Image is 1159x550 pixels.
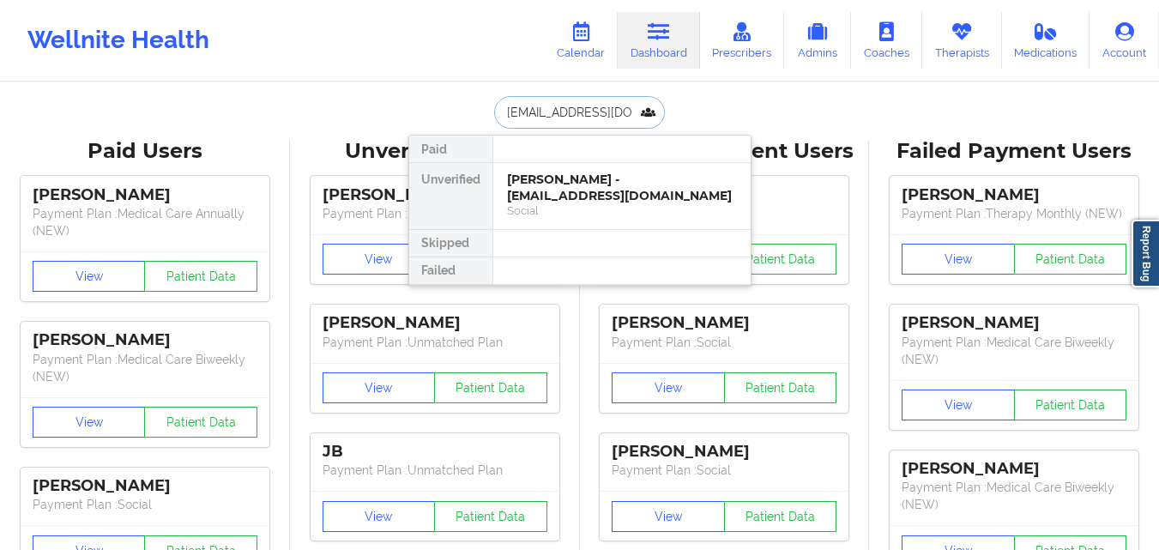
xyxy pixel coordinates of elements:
[618,12,700,69] a: Dashboard
[33,261,146,292] button: View
[323,501,436,532] button: View
[323,462,547,479] p: Payment Plan : Unmatched Plan
[902,185,1126,205] div: [PERSON_NAME]
[612,462,836,479] p: Payment Plan : Social
[33,330,257,350] div: [PERSON_NAME]
[144,407,257,438] button: Patient Data
[434,501,547,532] button: Patient Data
[784,12,851,69] a: Admins
[902,334,1126,368] p: Payment Plan : Medical Care Biweekly (NEW)
[902,390,1015,420] button: View
[1090,12,1159,69] a: Account
[323,185,547,205] div: [PERSON_NAME]
[409,136,492,163] div: Paid
[33,351,257,385] p: Payment Plan : Medical Care Biweekly (NEW)
[12,138,278,165] div: Paid Users
[409,257,492,285] div: Failed
[434,372,547,403] button: Patient Data
[724,501,837,532] button: Patient Data
[724,372,837,403] button: Patient Data
[612,501,725,532] button: View
[902,479,1126,513] p: Payment Plan : Medical Care Biweekly (NEW)
[409,230,492,257] div: Skipped
[902,205,1126,222] p: Payment Plan : Therapy Monthly (NEW)
[612,334,836,351] p: Payment Plan : Social
[33,496,257,513] p: Payment Plan : Social
[323,372,436,403] button: View
[302,138,568,165] div: Unverified Users
[612,442,836,462] div: [PERSON_NAME]
[922,12,1002,69] a: Therapists
[323,244,436,275] button: View
[507,172,737,203] div: [PERSON_NAME] - [EMAIL_ADDRESS][DOMAIN_NAME]
[323,205,547,222] p: Payment Plan : Unmatched Plan
[409,163,492,230] div: Unverified
[33,476,257,496] div: [PERSON_NAME]
[700,12,785,69] a: Prescribers
[507,203,737,218] div: Social
[144,261,257,292] button: Patient Data
[323,442,547,462] div: JB
[323,334,547,351] p: Payment Plan : Unmatched Plan
[1014,390,1127,420] button: Patient Data
[33,407,146,438] button: View
[902,313,1126,333] div: [PERSON_NAME]
[902,244,1015,275] button: View
[1132,220,1159,287] a: Report Bug
[902,459,1126,479] div: [PERSON_NAME]
[33,205,257,239] p: Payment Plan : Medical Care Annually (NEW)
[33,185,257,205] div: [PERSON_NAME]
[1002,12,1090,69] a: Medications
[612,372,725,403] button: View
[612,313,836,333] div: [PERSON_NAME]
[881,138,1147,165] div: Failed Payment Users
[1014,244,1127,275] button: Patient Data
[724,244,837,275] button: Patient Data
[851,12,922,69] a: Coaches
[323,313,547,333] div: [PERSON_NAME]
[544,12,618,69] a: Calendar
